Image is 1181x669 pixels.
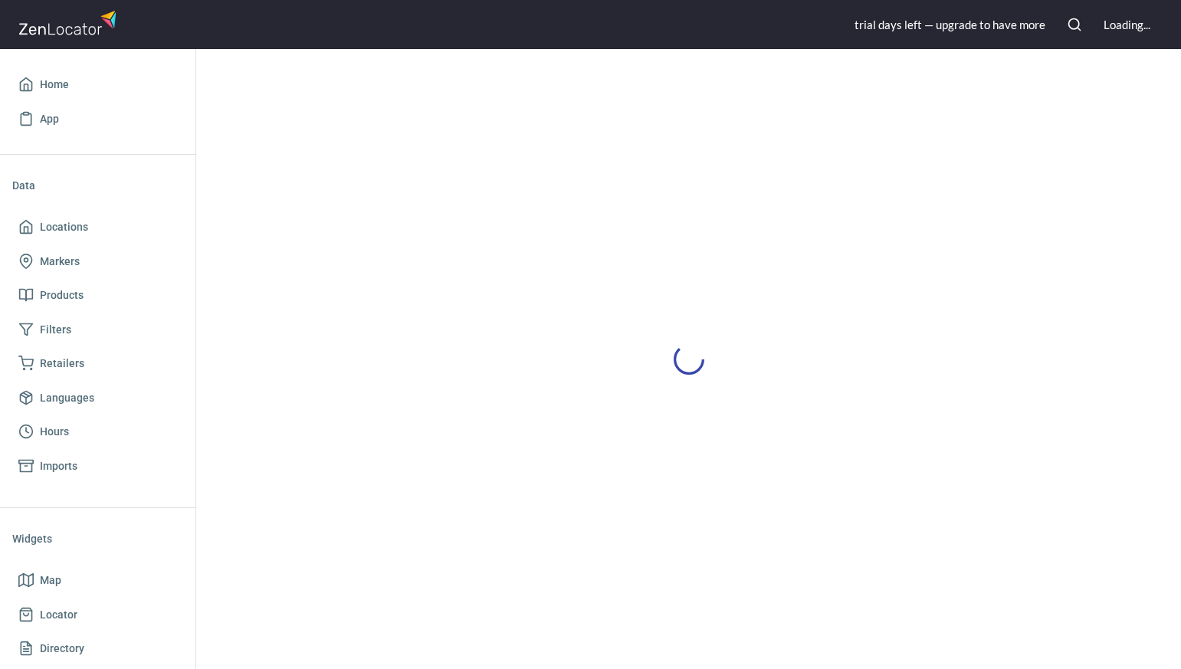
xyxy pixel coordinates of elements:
div: Loading... [1104,17,1150,33]
a: Imports [12,449,183,484]
a: Products [12,278,183,313]
button: Search [1058,8,1091,41]
a: Languages [12,381,183,415]
span: Directory [40,639,84,658]
a: Hours [12,415,183,449]
span: Filters [40,320,71,339]
a: App [12,102,183,136]
a: Filters [12,313,183,347]
a: Locations [12,210,183,244]
span: Locations [40,218,88,237]
span: Imports [40,457,77,476]
span: App [40,110,59,129]
span: Hours [40,422,69,441]
a: Retailers [12,346,183,381]
a: Markers [12,244,183,279]
span: Languages [40,389,94,408]
a: Home [12,67,183,102]
span: Products [40,286,84,305]
span: Markers [40,252,80,271]
span: Map [40,571,61,590]
img: zenlocator [18,6,121,39]
a: Directory [12,631,183,666]
span: Locator [40,605,77,625]
span: Retailers [40,354,84,373]
div: trial day s left — upgrade to have more [855,17,1045,33]
a: Map [12,563,183,598]
li: Data [12,167,183,204]
li: Widgets [12,520,183,557]
span: Home [40,75,69,94]
a: Locator [12,598,183,632]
